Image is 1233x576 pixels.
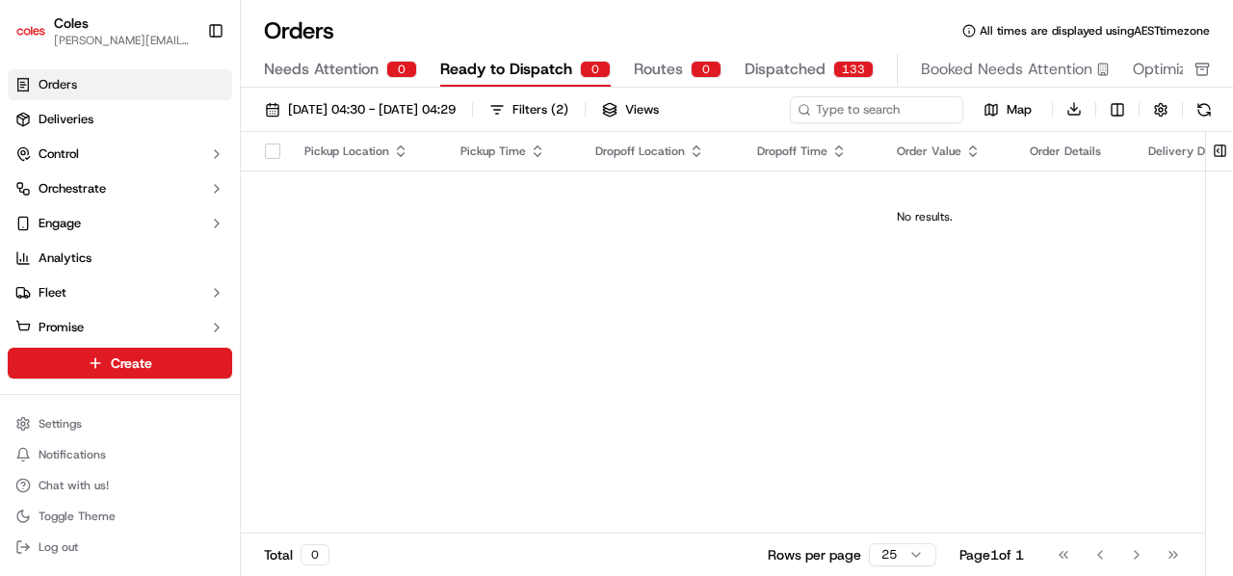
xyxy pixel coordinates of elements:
span: Engage [39,215,81,232]
button: Toggle Theme [8,503,232,530]
div: 0 [691,61,721,78]
div: 0 [386,61,417,78]
h1: Orders [264,15,334,46]
div: Order Value [897,144,999,159]
span: Analytics [39,249,92,267]
button: Views [593,96,668,123]
span: Fleet [39,284,66,301]
button: Coles [54,13,89,33]
div: Total [264,544,329,565]
div: 0 [580,61,611,78]
button: Fleet [8,277,232,308]
button: Settings [8,410,232,437]
button: Refresh [1191,96,1218,123]
span: ( 2 ) [551,101,568,118]
div: Dropoff Location [595,144,726,159]
div: 0 [301,544,329,565]
span: Log out [39,539,78,555]
a: Analytics [8,243,232,274]
button: [PERSON_NAME][EMAIL_ADDRESS][PERSON_NAME][PERSON_NAME][DOMAIN_NAME] [54,33,192,48]
button: Filters(2) [481,96,577,123]
span: Dispatched [745,58,826,81]
div: Pickup Location [304,144,430,159]
button: Map [971,98,1044,121]
p: Rows per page [768,545,861,564]
div: Order Details [1030,144,1117,159]
span: Chat with us! [39,478,109,493]
button: ColesColes[PERSON_NAME][EMAIL_ADDRESS][PERSON_NAME][PERSON_NAME][DOMAIN_NAME] [8,8,199,54]
div: Page 1 of 1 [959,545,1024,564]
button: Engage [8,208,232,239]
span: Deliveries [39,111,93,128]
span: Needs Attention [264,58,379,81]
button: Chat with us! [8,472,232,499]
span: Control [39,145,79,163]
button: [DATE] 04:30 - [DATE] 04:29 [256,96,464,123]
span: Map [1007,101,1032,118]
span: Create [111,353,152,373]
span: [DATE] 04:30 - [DATE] 04:29 [288,101,456,118]
span: Booked Needs Attention [921,58,1092,81]
button: Notifications [8,441,232,468]
div: Dropoff Time [757,144,866,159]
span: Promise [39,319,84,336]
a: Orders [8,69,232,100]
input: Type to search [790,96,963,123]
a: Deliveries [8,104,232,135]
img: Coles [15,15,46,46]
div: Filters [512,101,568,118]
span: Settings [39,416,82,432]
button: Log out [8,534,232,561]
div: Pickup Time [460,144,564,159]
button: Orchestrate [8,173,232,204]
span: Views [625,101,659,118]
span: Ready to Dispatch [440,58,572,81]
span: Notifications [39,447,106,462]
button: Promise [8,312,232,343]
span: Toggle Theme [39,509,116,524]
button: Create [8,348,232,379]
span: Orchestrate [39,180,106,197]
button: Control [8,139,232,170]
span: Orders [39,76,77,93]
span: All times are displayed using AEST timezone [980,23,1210,39]
div: 133 [833,61,874,78]
span: Routes [634,58,683,81]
